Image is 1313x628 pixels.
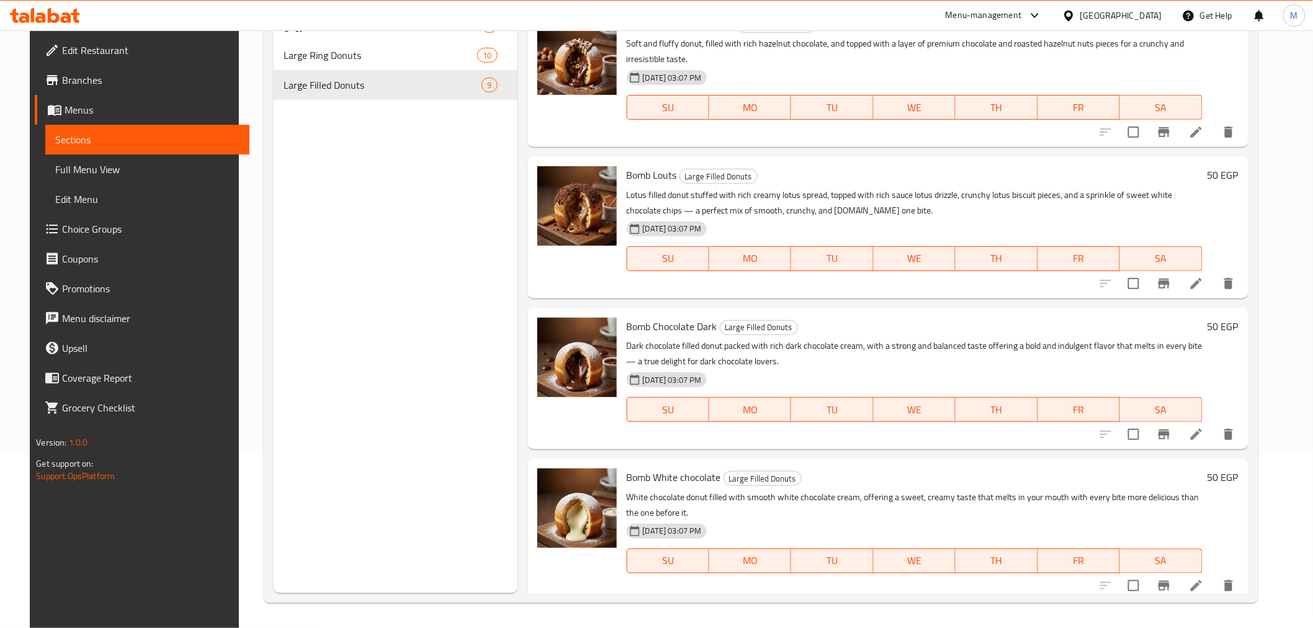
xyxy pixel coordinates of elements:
span: MO [714,552,786,570]
button: FR [1038,549,1120,573]
button: WE [874,95,956,120]
span: TU [796,552,868,570]
a: Menu disclaimer [35,303,249,333]
span: Bomb Louts [627,166,677,184]
button: SU [627,397,709,422]
span: Select to update [1121,573,1147,599]
span: WE [879,552,951,570]
span: Select to update [1121,119,1147,145]
span: FR [1043,99,1115,117]
div: items [477,48,497,63]
h6: 50 EGP [1208,318,1239,335]
button: SA [1120,549,1202,573]
span: Coupons [62,251,239,266]
a: Edit menu item [1189,578,1204,593]
span: FR [1043,552,1115,570]
button: FR [1038,95,1120,120]
span: Edit Menu [55,192,239,207]
span: 1.0.0 [69,434,88,451]
button: delete [1214,571,1244,601]
div: Large Filled Donuts [720,320,798,335]
span: TH [961,401,1033,419]
span: TH [961,99,1033,117]
span: Choice Groups [62,222,239,236]
button: TH [956,246,1037,271]
span: [DATE] 03:07 PM [638,525,707,537]
button: TU [791,549,873,573]
div: Large Filled Donuts [724,471,802,486]
span: FR [1043,249,1115,267]
span: TU [796,401,868,419]
a: Edit menu item [1189,427,1204,442]
img: Bomb White chocolate [537,469,617,548]
a: Edit menu item [1189,276,1204,291]
span: MO [714,401,786,419]
span: Upsell [62,341,239,356]
span: MO [714,249,786,267]
img: Bomb Chocolate hazelnut [537,16,617,95]
div: Menu-management [946,8,1022,23]
button: SU [627,246,709,271]
button: TU [791,246,873,271]
button: delete [1214,269,1244,298]
div: Large Filled Donuts [284,78,482,92]
span: Get support on: [36,455,93,472]
span: SU [632,249,704,267]
span: SU [632,552,704,570]
p: Dark chocolate filled donut packed with rich dark chocolate cream, with a strong and balanced tas... [627,338,1203,369]
button: MO [709,95,791,120]
button: Branch-specific-item [1149,117,1179,147]
span: MO [714,99,786,117]
button: FR [1038,246,1120,271]
button: delete [1214,117,1244,147]
a: Upsell [35,333,249,363]
span: Sections [55,132,239,147]
h6: 50 EGP [1208,16,1239,33]
span: TU [796,99,868,117]
a: Branches [35,65,249,95]
span: Version: [36,434,66,451]
span: [DATE] 03:07 PM [638,72,707,84]
span: Menus [65,102,239,117]
span: Bomb White chocolate [627,468,721,487]
span: Bomb Chocolate Dark [627,317,717,336]
button: FR [1038,397,1120,422]
span: SA [1125,552,1197,570]
button: TH [956,549,1037,573]
img: Bomb Chocolate Dark [537,318,617,397]
span: WE [879,401,951,419]
h6: 50 EGP [1208,166,1239,184]
button: WE [874,549,956,573]
a: Coupons [35,244,249,274]
button: SA [1120,246,1202,271]
span: TH [961,552,1033,570]
span: Promotions [62,281,239,296]
button: SA [1120,397,1202,422]
a: Edit Restaurant [35,35,249,65]
span: WE [879,249,951,267]
img: Bomb Louts [537,166,617,246]
span: 9 [482,79,496,91]
span: Large Filled Donuts [720,320,797,334]
h6: 50 EGP [1208,469,1239,486]
a: Full Menu View [45,155,249,184]
button: WE [874,397,956,422]
span: Select to update [1121,421,1147,447]
a: Promotions [35,274,249,303]
div: Large Ring Donuts10 [274,40,518,70]
button: Branch-specific-item [1149,571,1179,601]
a: Coverage Report [35,363,249,393]
p: Soft and fluffy donut, filled with rich hazelnut chocolate, and topped with a layer of premium ch... [627,36,1203,67]
span: SA [1125,99,1197,117]
span: Large Filled Donuts [724,472,801,486]
a: Support.OpsPlatform [36,468,115,484]
button: MO [709,549,791,573]
span: Full Menu View [55,162,239,177]
p: Lotus filled donut stuffed with rich creamy lotus spread, topped with rich sauce lotus drizzle, c... [627,187,1203,218]
button: TH [956,397,1037,422]
span: Menu disclaimer [62,311,239,326]
span: SA [1125,401,1197,419]
a: Sections [45,125,249,155]
a: Menus [35,95,249,125]
button: TH [956,95,1037,120]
